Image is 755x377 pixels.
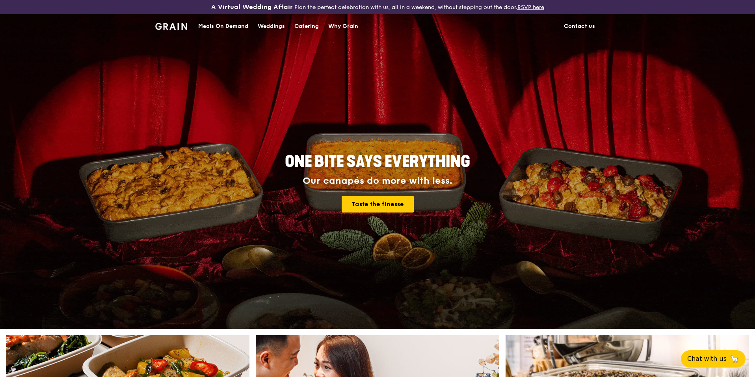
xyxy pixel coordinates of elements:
[328,15,358,38] div: Why Grain
[294,15,319,38] div: Catering
[155,14,187,37] a: GrainGrain
[198,15,248,38] div: Meals On Demand
[517,4,544,11] a: RSVP here
[211,3,293,11] h3: A Virtual Wedding Affair
[236,176,519,187] div: Our canapés do more with less.
[324,15,363,38] a: Why Grain
[730,354,739,364] span: 🦙
[285,152,470,171] span: ONE BITE SAYS EVERYTHING
[258,15,285,38] div: Weddings
[342,196,414,213] a: Taste the finesse
[151,3,604,11] div: Plan the perfect celebration with us, all in a weekend, without stepping out the door.
[290,15,324,38] a: Catering
[253,15,290,38] a: Weddings
[687,354,727,364] span: Chat with us
[681,350,746,368] button: Chat with us🦙
[559,15,600,38] a: Contact us
[155,23,187,30] img: Grain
